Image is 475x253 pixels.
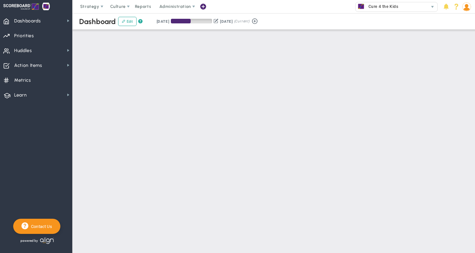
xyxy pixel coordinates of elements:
[234,18,250,24] span: (Current)
[357,2,365,11] img: 33350.Company.photo
[79,17,116,26] span: Dashboard
[80,4,99,9] span: Strategy
[14,88,27,102] span: Learn
[462,2,471,11] img: 207737.Person.photo
[14,14,41,28] span: Dashboards
[110,4,126,9] span: Culture
[220,18,233,24] div: [DATE]
[157,18,169,24] div: [DATE]
[159,4,191,9] span: Administration
[14,29,34,43] span: Priorities
[14,44,32,58] span: Huddles
[365,2,398,11] span: Cure 4 the Kids
[428,2,437,12] span: select
[28,224,52,229] span: Contact Us
[14,73,31,87] span: Metrics
[14,59,42,72] span: Action Items
[13,236,81,246] div: Powered by Align
[171,19,212,23] div: Period Progress: 48% Day 45 of 92 with 47 remaining.
[118,17,137,26] button: Edit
